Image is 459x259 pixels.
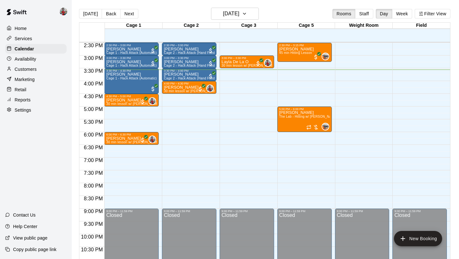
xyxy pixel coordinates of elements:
[222,64,276,67] span: 30 min lesson w/ [PERSON_NAME]
[5,44,67,54] a: Calendar
[82,81,105,86] span: 4:00 PM
[162,81,216,94] div: 4:00 PM – 4:30 PM: Ziah Gonzalez
[279,51,312,55] span: 45 min Hitting Lesson
[82,209,105,214] span: 9:00 PM
[106,140,160,144] span: 30 min lesson w/ [PERSON_NAME]
[313,54,319,60] span: All customers have paid
[211,8,259,20] button: [DATE]
[162,68,216,81] div: 3:30 PM – 4:00 PM: Aliyah Lautalo
[332,9,355,18] button: Rooms
[15,66,37,72] p: Customers
[106,64,157,67] span: Cage 1 - Hack Attack (Automatic)
[79,247,104,252] span: 10:30 PM
[150,48,156,54] span: All customers have paid
[222,210,272,213] div: 9:00 PM – 11:59 PM
[376,9,392,18] button: Day
[140,99,146,105] span: All customers have paid
[82,56,105,61] span: 3:00 PM
[164,210,215,213] div: 9:00 PM – 11:59 PM
[162,56,216,68] div: 3:00 PM – 3:30 PM: Aliyah Lautalo
[394,210,445,213] div: 9:00 PM – 11:59 PM
[13,223,37,230] p: Help Center
[104,132,159,145] div: 6:00 PM – 6:30 PM: Leilani Vega-Leivas
[208,60,214,67] span: All customers have paid
[149,97,156,105] div: Kylie Chung
[164,69,215,72] div: 3:30 PM – 4:00 PM
[82,170,105,176] span: 7:30 PM
[164,64,216,67] span: Cage 2 - Hack Attack (Hand Feed)
[164,56,215,60] div: 3:00 PM – 3:30 PM
[82,107,105,112] span: 5:00 PM
[5,34,67,43] a: Services
[15,35,32,42] p: Services
[197,86,204,92] span: All customers have paid
[265,60,271,66] img: Kylie Chung
[208,73,214,79] span: All customers have paid
[15,86,26,93] p: Retail
[82,132,105,137] span: 6:00 PM
[102,9,120,18] button: Back
[162,43,216,56] div: 2:30 PM – 3:00 PM: Aliyah Lautalo
[106,56,157,60] div: 3:00 PM – 3:30 PM
[151,97,156,105] span: Kylie Chung
[120,9,138,18] button: Next
[209,85,214,92] span: Kylie Chung
[324,123,329,130] span: Kailee Powell
[322,123,329,130] div: Kailee Powell
[208,48,214,54] span: All customers have paid
[149,136,156,143] img: Kylie Chung
[82,145,105,150] span: 6:30 PM
[324,53,329,60] span: Kailee Powell
[13,212,36,218] p: Contact Us
[222,56,272,60] div: 3:00 PM – 3:30 PM
[164,51,216,55] span: Cage 2 - Hack Attack (Hand Feed)
[206,85,214,92] div: Kylie Chung
[149,98,156,104] img: Kylie Chung
[5,24,67,33] a: Home
[106,133,157,136] div: 6:00 PM – 6:30 PM
[279,115,338,118] span: The Lab - Hitting w/ [PERSON_NAME]
[149,136,156,143] div: Kylie Chung
[322,53,329,60] img: Kailee Powell
[105,23,163,29] div: Cage 1
[279,107,330,111] div: 5:00 PM – 6:00 PM
[164,44,215,47] div: 2:30 PM – 3:00 PM
[58,5,72,18] div: Kylie Chung
[5,75,67,84] a: Marketing
[355,9,373,18] button: Staff
[13,246,56,253] p: Copy public page link
[5,105,67,115] div: Settings
[104,43,159,56] div: 2:30 PM – 3:00 PM: Arianna Carlos
[5,64,67,74] a: Customers
[106,44,157,47] div: 2:30 PM – 3:00 PM
[104,94,159,107] div: 4:30 PM – 5:00 PM: Anna Martinez
[392,9,412,18] button: Week
[106,51,157,55] span: Cage 1 - Hack Attack (Automatic)
[82,221,105,227] span: 9:30 PM
[266,59,272,67] span: Kylie Chung
[106,95,157,98] div: 4:30 PM – 5:00 PM
[207,85,213,92] img: Kylie Chung
[13,235,47,241] p: View public page
[164,82,215,85] div: 4:00 PM – 4:30 PM
[104,56,159,68] div: 3:00 PM – 3:30 PM: Arianna Carlos
[220,23,278,29] div: Cage 3
[15,25,27,32] p: Home
[15,76,35,83] p: Marketing
[150,86,156,92] span: All customers have paid
[104,68,159,94] div: 3:30 PM – 4:30 PM: Giselle Fontaine
[277,43,332,62] div: 2:30 PM – 3:15 PM: 45 min Hitting Lesson
[79,234,104,240] span: 10:00 PM
[106,210,157,213] div: 9:00 PM – 11:59 PM
[5,95,67,105] a: Reports
[140,137,146,143] span: All customers have paid
[15,56,36,62] p: Availability
[322,53,329,60] div: Kailee Powell
[164,77,216,80] span: Cage 2 - Hack Attack (Hand Feed)
[163,23,220,29] div: Cage 2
